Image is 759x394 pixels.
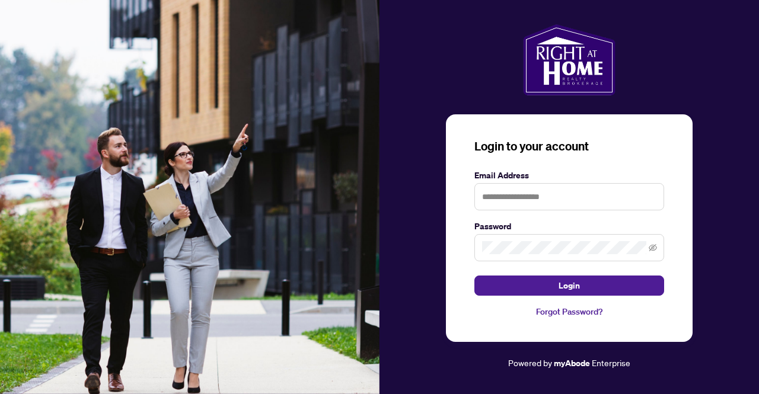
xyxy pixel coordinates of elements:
span: Enterprise [592,357,630,368]
a: myAbode [554,357,590,370]
button: Login [474,276,664,296]
a: Forgot Password? [474,305,664,318]
label: Email Address [474,169,664,182]
span: Login [559,276,580,295]
span: Powered by [508,357,552,368]
img: ma-logo [523,24,615,95]
h3: Login to your account [474,138,664,155]
label: Password [474,220,664,233]
span: eye-invisible [649,244,657,252]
